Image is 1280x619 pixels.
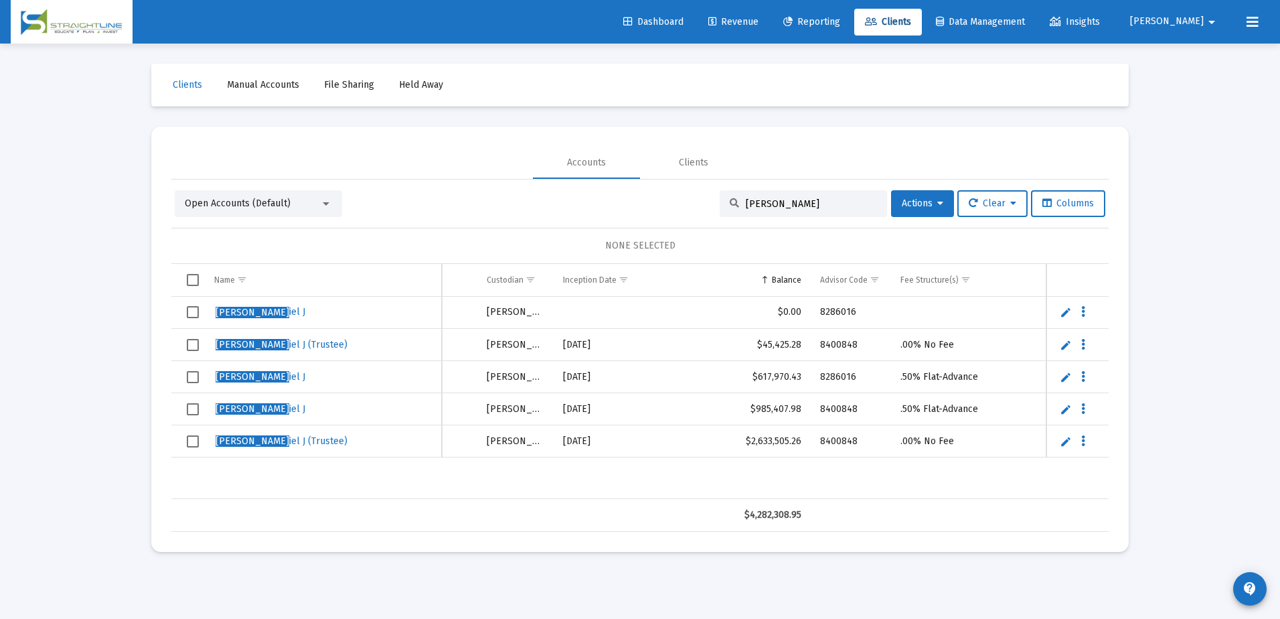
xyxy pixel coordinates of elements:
[783,16,840,27] span: Reporting
[623,16,684,27] span: Dashboard
[1130,16,1204,27] span: [PERSON_NAME]
[619,275,629,285] span: Show filter options for column 'Inception Date'
[216,307,289,318] span: [PERSON_NAME]
[811,361,891,393] td: 8286016
[650,361,811,393] td: $617,970.43
[182,239,1098,253] div: NONE SELECTED
[811,329,891,361] td: 8400848
[216,371,289,383] span: [PERSON_NAME]
[659,508,801,522] div: $4,282,308.95
[1060,403,1072,415] a: Edit
[650,329,811,361] td: $45,425.28
[227,79,299,90] span: Manual Accounts
[324,79,374,90] span: File Sharing
[554,329,650,361] td: [DATE]
[891,425,1046,458] td: .00% No Fee
[477,361,554,393] td: [PERSON_NAME]
[214,431,349,452] a: [PERSON_NAME]iel J (Trustee)
[865,16,911,27] span: Clients
[216,435,347,447] span: iel J (Trustee)
[187,403,199,415] div: Select row
[1060,306,1072,318] a: Edit
[613,9,694,36] a: Dashboard
[477,264,554,296] td: Column Custodian
[891,361,1046,393] td: .50% Flat-Advance
[187,274,199,286] div: Select all
[187,435,199,448] div: Select row
[554,393,650,425] td: [DATE]
[1031,190,1105,217] button: Columns
[185,198,291,209] span: Open Accounts (Default)
[1039,9,1111,36] a: Insights
[216,306,305,318] span: iel J
[811,425,891,458] td: 8400848
[313,72,385,98] a: File Sharing
[214,335,349,355] a: [PERSON_NAME]iel J (Trustee)
[1050,16,1100,27] span: Insights
[477,297,554,329] td: [PERSON_NAME]
[399,79,443,90] span: Held Away
[216,72,310,98] a: Manual Accounts
[216,403,289,415] span: [PERSON_NAME]
[870,275,880,285] span: Show filter options for column 'Advisor Code'
[708,16,758,27] span: Revenue
[567,156,606,169] div: Accounts
[854,9,922,36] a: Clients
[1060,371,1072,383] a: Edit
[21,9,123,36] img: Dashboard
[891,264,1046,296] td: Column Fee Structure(s)
[969,198,1016,209] span: Clear
[477,425,554,458] td: [PERSON_NAME]
[1060,435,1072,448] a: Edit
[902,198,943,209] span: Actions
[237,275,247,285] span: Show filter options for column 'Name'
[746,198,877,210] input: Search
[216,435,289,447] span: [PERSON_NAME]
[1060,339,1072,351] a: Edit
[477,329,554,361] td: [PERSON_NAME]
[811,393,891,425] td: 8400848
[187,306,199,318] div: Select row
[171,264,1109,532] div: Data grid
[563,275,617,285] div: Inception Date
[216,403,305,415] span: iel J
[388,72,454,98] a: Held Away
[679,156,708,169] div: Clients
[477,393,554,425] td: [PERSON_NAME]
[772,275,801,285] div: Balance
[214,275,235,285] div: Name
[487,275,524,285] div: Custodian
[1042,198,1094,209] span: Columns
[891,329,1046,361] td: .00% No Fee
[216,371,305,383] span: iel J
[900,275,959,285] div: Fee Structure(s)
[187,371,199,383] div: Select row
[205,264,442,296] td: Column Name
[162,72,213,98] a: Clients
[214,367,307,387] a: [PERSON_NAME]iel J
[961,275,971,285] span: Show filter options for column 'Fee Structure(s)'
[1242,581,1258,597] mat-icon: contact_support
[698,9,769,36] a: Revenue
[650,297,811,329] td: $0.00
[650,264,811,296] td: Column Balance
[554,361,650,393] td: [DATE]
[187,339,199,351] div: Select row
[216,339,347,350] span: iel J (Trustee)
[526,275,536,285] span: Show filter options for column 'Custodian'
[216,339,289,350] span: [PERSON_NAME]
[773,9,851,36] a: Reporting
[811,297,891,329] td: 8286016
[554,264,650,296] td: Column Inception Date
[957,190,1028,217] button: Clear
[925,9,1036,36] a: Data Management
[891,190,954,217] button: Actions
[650,393,811,425] td: $985,407.98
[214,399,307,419] a: [PERSON_NAME]iel J
[214,302,307,322] a: [PERSON_NAME]iel J
[811,264,891,296] td: Column Advisor Code
[936,16,1025,27] span: Data Management
[891,393,1046,425] td: .50% Flat-Advance
[650,425,811,458] td: $2,633,505.26
[173,79,202,90] span: Clients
